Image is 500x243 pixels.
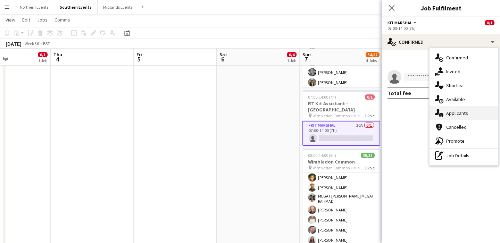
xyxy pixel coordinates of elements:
div: Available [430,92,498,106]
div: Invited [430,65,498,78]
a: Comms [52,15,73,24]
div: Cancelled [430,120,498,134]
span: 54/57 [366,52,380,57]
span: 35/35 [361,153,375,158]
div: Promote [430,134,498,148]
button: Northern Events [14,0,54,14]
h3: Job Fulfilment [382,3,500,12]
div: [DATE] [6,40,22,47]
span: 6 [218,55,227,63]
span: 0/1 [38,52,48,57]
a: Edit [19,15,33,24]
span: 1 Role [365,165,375,170]
div: Applicants [430,106,498,120]
span: 07:00-14:00 (7h) [308,94,336,100]
span: Jobs [37,17,48,23]
div: 1 Job [287,58,296,63]
a: View [3,15,18,24]
div: Shortlist [430,78,498,92]
button: Southern Events [54,0,98,14]
span: 5 [135,55,142,63]
button: Midlands Events [98,0,138,14]
span: 1 Role [365,113,375,118]
span: Edit [22,17,30,23]
div: Total fee [387,90,411,97]
span: Comms [55,17,70,23]
span: 4 [52,55,62,63]
span: 7 [301,55,311,63]
h3: Wimbledon Common [302,159,380,165]
h3: RT Kit Assistant - [GEOGRAPHIC_DATA] [302,100,380,113]
div: Confirmed [382,34,500,50]
span: Week 36 [23,41,40,46]
div: Job Details [430,149,498,162]
div: BST [43,41,50,46]
span: Wimbledon Common HM and 10k [312,113,365,118]
span: Sun [302,51,311,58]
span: 08:00-14:00 (6h) [308,153,336,158]
span: View [6,17,15,23]
span: 0/1 [485,20,494,25]
app-card-role: Kit Marshal30A0/107:00-14:00 (7h) [302,121,380,146]
app-job-card: 07:00-14:00 (7h)0/1RT Kit Assistant - [GEOGRAPHIC_DATA] Wimbledon Common HM and 10k1 RoleKit Mars... [302,90,380,146]
div: 1 Job [38,58,47,63]
span: Wimbledon Common HM and 10k [312,165,365,170]
div: 07:00-14:00 (7h) [387,26,494,31]
span: 0/4 [287,52,297,57]
span: 0/1 [365,94,375,100]
span: Thu [53,51,62,58]
div: 4 Jobs [366,58,379,63]
div: Confirmed [430,51,498,65]
span: Sat [219,51,227,58]
button: Kit Marshal [387,20,418,25]
span: Kit Marshal [387,20,412,25]
span: Fri [136,51,142,58]
a: Jobs [34,15,50,24]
